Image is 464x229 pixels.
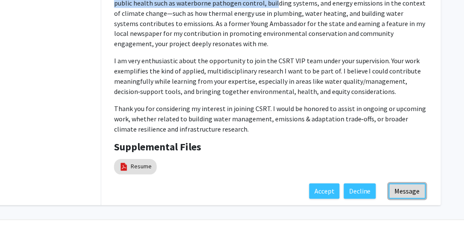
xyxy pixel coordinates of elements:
[6,191,36,223] iframe: Chat
[114,56,428,97] p: I am very enthusiastic about the opportunity to join the CSRT VIP team under your supervision. Yo...
[119,162,129,172] img: pdf_icon.png
[114,141,428,154] h4: Supplemental Files
[131,162,152,171] a: Resume
[344,184,376,199] button: Decline
[114,104,428,135] p: Thank you for considering my interest in joining CSRT. I would be honored to assist in ongoing or...
[389,184,426,199] button: Message
[309,184,340,199] button: Accept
